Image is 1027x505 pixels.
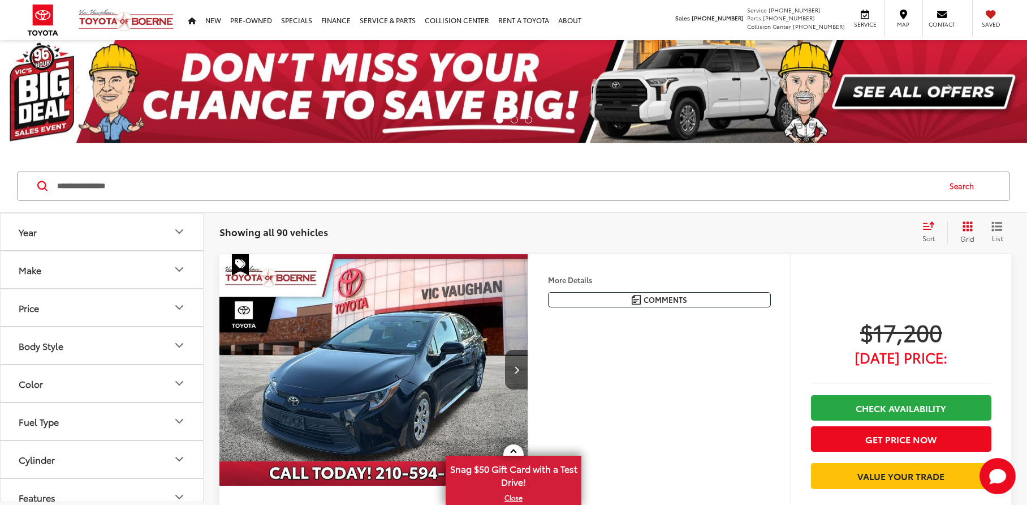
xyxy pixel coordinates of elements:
[947,221,983,243] button: Grid View
[1,441,204,478] button: CylinderCylinder
[548,292,771,307] button: Comments
[19,226,37,237] div: Year
[983,221,1011,243] button: List View
[56,173,939,200] input: Search by Make, Model, or Keyword
[811,395,991,421] a: Check Availability
[19,454,55,465] div: Cylinder
[632,295,641,305] img: Comments
[232,254,249,276] span: Special
[644,294,687,305] span: Comments
[447,457,580,491] span: Snag $50 Gift Card with a Test Drive!
[991,233,1003,243] span: List
[172,490,186,504] div: Features
[19,264,41,275] div: Make
[172,225,186,238] div: Year
[769,6,821,14] span: [PHONE_NUMBER]
[979,458,1016,494] button: Toggle Chat Window
[675,14,690,22] span: Sales
[219,254,529,486] a: 2024 Toyota Corolla LE2024 Toyota Corolla LE2024 Toyota Corolla LE2024 Toyota Corolla LE
[960,234,974,243] span: Grid
[19,492,55,503] div: Features
[811,463,991,489] a: Value Your Trade
[19,416,59,427] div: Fuel Type
[1,251,204,288] button: MakeMake
[763,14,815,22] span: [PHONE_NUMBER]
[172,263,186,276] div: Make
[548,276,771,284] h4: More Details
[172,376,186,390] div: Color
[172,452,186,466] div: Cylinder
[793,22,845,31] span: [PHONE_NUMBER]
[939,172,990,200] button: Search
[505,350,528,390] button: Next image
[747,14,761,22] span: Parts
[1,365,204,402] button: ColorColor
[811,352,991,363] span: [DATE] Price:
[172,414,186,428] div: Fuel Type
[1,289,204,326] button: PricePrice
[1,213,204,250] button: YearYear
[852,20,878,28] span: Service
[219,254,529,487] img: 2024 Toyota Corolla LE
[929,20,955,28] span: Contact
[747,22,791,31] span: Collision Center
[1,327,204,364] button: Body StyleBody Style
[172,301,186,314] div: Price
[917,221,947,243] button: Select sort value
[922,233,935,243] span: Sort
[78,8,174,32] img: Vic Vaughan Toyota of Boerne
[19,302,39,313] div: Price
[978,20,1003,28] span: Saved
[19,378,43,389] div: Color
[747,6,767,14] span: Service
[219,225,328,238] span: Showing all 90 vehicles
[172,339,186,352] div: Body Style
[1,403,204,440] button: Fuel TypeFuel Type
[891,20,916,28] span: Map
[811,426,991,452] button: Get Price Now
[811,318,991,346] span: $17,200
[979,458,1016,494] svg: Start Chat
[692,14,744,22] span: [PHONE_NUMBER]
[219,254,529,486] div: 2024 Toyota Corolla LE 0
[19,340,63,351] div: Body Style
